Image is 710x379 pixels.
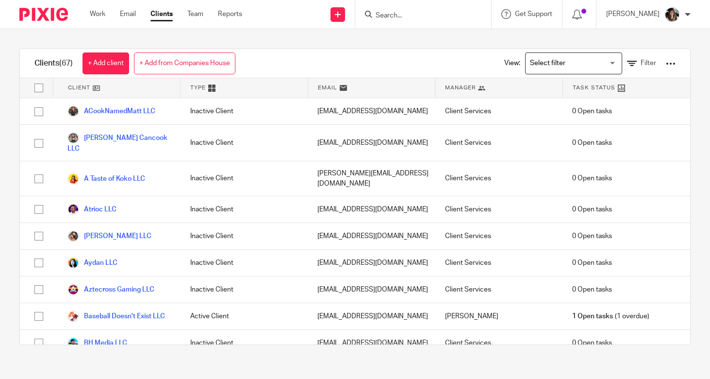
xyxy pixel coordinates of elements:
[68,84,90,92] span: Client
[308,223,435,249] div: [EMAIL_ADDRESS][DOMAIN_NAME]
[120,9,136,19] a: Email
[67,337,79,349] img: brooks.png
[572,205,612,214] span: 0 Open tasks
[435,196,563,223] div: Client Services
[67,105,79,117] img: Acooknamedmatt.jpg
[308,276,435,303] div: [EMAIL_ADDRESS][DOMAIN_NAME]
[67,310,165,322] a: Baseball Doesn't Exist LLC
[181,330,308,356] div: Inactive Client
[435,161,563,196] div: Client Services
[308,161,435,196] div: [PERSON_NAME][EMAIL_ADDRESS][DOMAIN_NAME]
[187,9,203,19] a: Team
[490,49,676,78] div: View:
[435,250,563,276] div: Client Services
[67,284,154,295] a: Aztecross Gaming LLC
[67,257,117,269] a: Aydan LLC
[308,98,435,124] div: [EMAIL_ADDRESS][DOMAIN_NAME]
[308,250,435,276] div: [EMAIL_ADDRESS][DOMAIN_NAME]
[435,98,563,124] div: Client Services
[67,204,79,215] img: atrioc.jpg
[67,132,79,144] img: Albert%20Cancook%20LLC.jpg
[181,196,308,223] div: Inactive Client
[34,58,73,69] h1: Clients
[308,125,435,161] div: [EMAIL_ADDRESS][DOMAIN_NAME]
[83,52,129,74] a: + Add client
[308,330,435,356] div: [EMAIL_ADDRESS][DOMAIN_NAME]
[318,84,337,92] span: Email
[435,276,563,303] div: Client Services
[527,55,616,72] input: Search for option
[435,223,563,249] div: Client Services
[67,204,116,215] a: Atrioc LLC
[572,311,613,321] span: 1 Open tasks
[572,311,649,321] span: (1 overdue)
[19,8,68,21] img: Pixie
[150,9,173,19] a: Clients
[572,285,612,294] span: 0 Open tasks
[525,52,622,74] div: Search for option
[90,9,105,19] a: Work
[308,303,435,329] div: [EMAIL_ADDRESS][DOMAIN_NAME]
[181,98,308,124] div: Inactive Client
[181,250,308,276] div: Inactive Client
[572,173,612,183] span: 0 Open tasks
[67,105,155,117] a: ACookNamedMatt LLC
[181,223,308,249] div: Inactive Client
[218,9,242,19] a: Reports
[572,106,612,116] span: 0 Open tasks
[134,52,235,74] a: + Add from Companies House
[435,330,563,356] div: Client Services
[515,11,552,17] span: Get Support
[308,196,435,223] div: [EMAIL_ADDRESS][DOMAIN_NAME]
[67,173,79,185] img: 275306570_485562116355238_2165111799818648918_n.jpg
[67,337,127,349] a: BH Media LLC
[67,284,79,295] img: aztecross.jpg
[435,303,563,329] div: [PERSON_NAME]
[67,257,79,269] img: nadya.png
[664,7,680,22] img: IMG_2906.JPEG
[67,132,171,154] a: [PERSON_NAME] Cancook LLC
[67,310,79,322] img: basebal.png
[445,84,476,92] span: Manager
[572,138,612,148] span: 0 Open tasks
[67,173,145,185] a: A Taste of Koko LLC
[181,161,308,196] div: Inactive Client
[67,230,79,242] img: nads.png
[435,125,563,161] div: Client Services
[67,230,151,242] a: [PERSON_NAME] LLC
[59,59,73,67] span: (67)
[375,12,462,20] input: Search
[30,79,48,97] input: Select all
[181,276,308,303] div: Inactive Client
[641,60,656,67] span: Filter
[190,84,206,92] span: Type
[572,338,612,348] span: 0 Open tasks
[181,303,308,329] div: Active Client
[572,231,612,241] span: 0 Open tasks
[572,258,612,268] span: 0 Open tasks
[181,125,308,161] div: Inactive Client
[573,84,615,92] span: Task Status
[606,9,660,19] p: [PERSON_NAME]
